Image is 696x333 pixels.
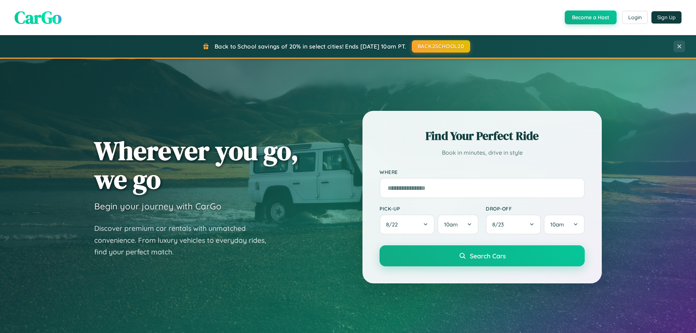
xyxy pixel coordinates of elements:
label: Pick-up [380,205,478,212]
span: Search Cars [470,252,506,260]
button: 10am [544,215,585,234]
button: 8/22 [380,215,435,234]
span: 10am [550,221,564,228]
label: Drop-off [486,205,585,212]
span: CarGo [14,5,62,29]
button: 10am [438,215,478,234]
button: Search Cars [380,245,585,266]
span: 10am [444,221,458,228]
p: Discover premium car rentals with unmatched convenience. From luxury vehicles to everyday rides, ... [94,222,275,258]
button: Become a Host [565,11,617,24]
h2: Find Your Perfect Ride [380,128,585,144]
h1: Wherever you go, we go [94,136,299,193]
button: 8/23 [486,215,541,234]
label: Where [380,169,585,175]
button: Sign Up [651,11,681,24]
span: 8 / 23 [492,221,507,228]
button: Login [622,11,648,24]
button: BACK2SCHOOL20 [412,40,470,53]
h3: Begin your journey with CarGo [94,201,221,212]
span: Back to School savings of 20% in select cities! Ends [DATE] 10am PT. [215,43,406,50]
span: 8 / 22 [386,221,401,228]
p: Book in minutes, drive in style [380,147,585,158]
